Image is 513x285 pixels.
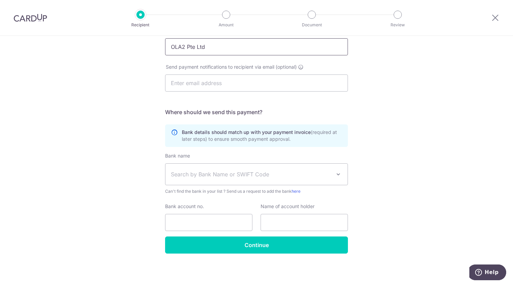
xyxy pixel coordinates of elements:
[115,22,166,28] p: Recipient
[292,189,301,194] a: here
[372,22,423,28] p: Review
[182,129,342,142] p: Bank details should match up with your payment invoice
[287,22,337,28] p: Document
[171,170,331,178] span: Search by Bank Name or SWIFT Code
[165,203,204,210] label: Bank account no.
[201,22,251,28] p: Amount
[14,14,47,22] img: CardUp
[15,5,29,11] span: Help
[165,108,348,116] h5: Where should we send this payment?
[165,236,348,254] input: Continue
[165,74,348,92] input: Enter email address
[166,64,297,70] span: Send payment notifications to recipient via email (optional)
[261,203,314,210] label: Name of account holder
[165,152,190,159] label: Bank name
[469,264,506,282] iframe: Opens a widget where you can find more information
[165,188,348,195] span: Can't find the bank in your list ? Send us a request to add the bank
